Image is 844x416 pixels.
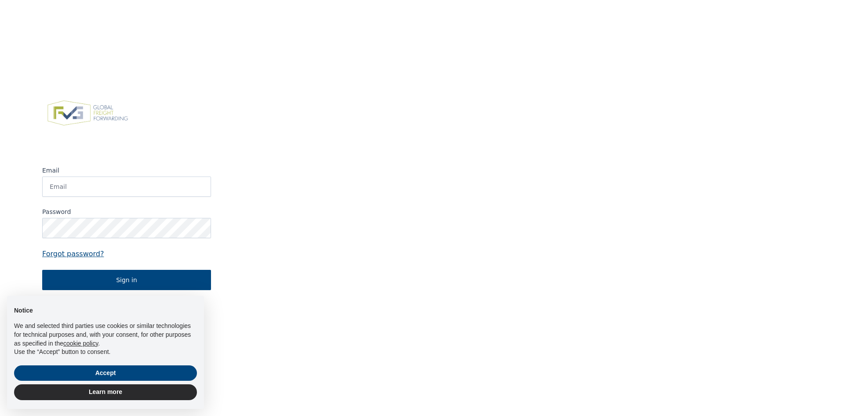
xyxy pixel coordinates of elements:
[42,249,211,259] a: Forgot password?
[42,177,211,197] input: Email
[63,340,98,347] a: cookie policy
[42,96,133,131] img: FVG - Global freight forwarding
[14,348,197,357] p: Use the “Accept” button to consent.
[14,322,197,348] p: We and selected third parties use cookies or similar technologies for technical purposes and, wit...
[14,384,197,400] button: Learn more
[42,207,211,216] label: Password
[42,166,211,175] label: Email
[14,306,197,315] h2: Notice
[42,270,211,290] button: Sign in
[14,365,197,381] button: Accept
